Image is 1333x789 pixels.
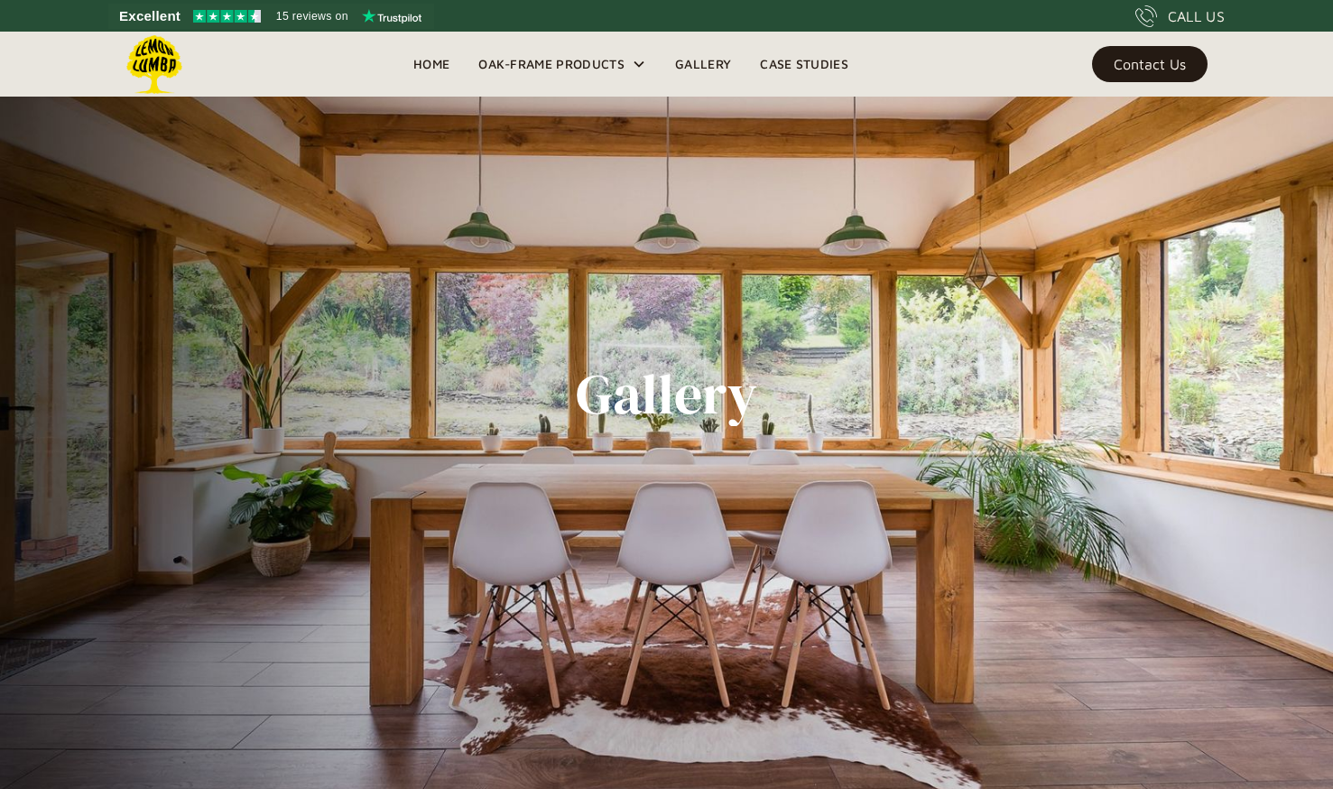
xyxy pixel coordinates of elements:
a: Home [399,51,464,78]
div: Oak-Frame Products [464,32,661,97]
span: Excellent [119,5,181,27]
a: Contact Us [1092,46,1208,82]
img: Trustpilot 4.5 stars [193,10,261,23]
a: See Lemon Lumba reviews on Trustpilot [108,4,434,29]
span: 15 reviews on [276,5,348,27]
a: CALL US [1135,5,1225,27]
a: Gallery [661,51,745,78]
div: CALL US [1168,5,1225,27]
a: Case Studies [745,51,863,78]
div: Oak-Frame Products [478,53,625,75]
h1: Gallery [576,363,757,426]
div: Contact Us [1114,58,1186,70]
img: Trustpilot logo [362,9,421,23]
